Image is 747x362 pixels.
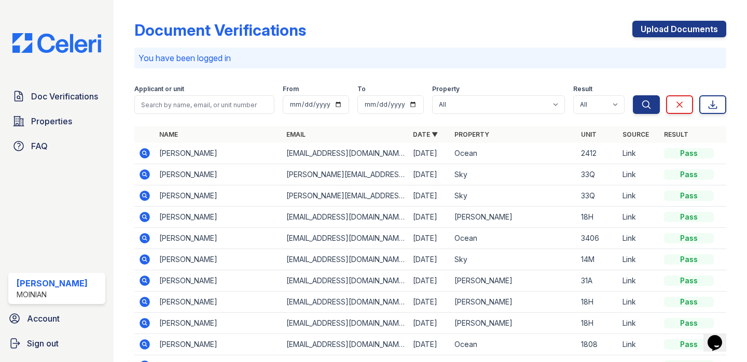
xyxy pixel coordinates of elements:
[664,191,714,201] div: Pass
[8,86,105,107] a: Doc Verifications
[282,270,409,292] td: [EMAIL_ADDRESS][DOMAIN_NAME]
[409,228,450,249] td: [DATE]
[577,185,618,207] td: 33Q
[134,85,184,93] label: Applicant or unit
[155,292,282,313] td: [PERSON_NAME]
[577,207,618,228] td: 18H
[31,90,98,103] span: Doc Verifications
[286,131,306,138] a: Email
[357,85,366,93] label: To
[4,333,109,354] a: Sign out
[450,207,577,228] td: [PERSON_NAME]
[664,276,714,286] div: Pass
[159,131,178,138] a: Name
[282,313,409,334] td: [EMAIL_ADDRESS][DOMAIN_NAME]
[282,185,409,207] td: [PERSON_NAME][EMAIL_ADDRESS][DOMAIN_NAME]
[155,185,282,207] td: [PERSON_NAME]
[413,131,438,138] a: Date ▼
[703,321,737,352] iframe: chat widget
[282,164,409,185] td: [PERSON_NAME][EMAIL_ADDRESS][DOMAIN_NAME]
[450,164,577,185] td: Sky
[282,249,409,270] td: [EMAIL_ADDRESS][DOMAIN_NAME]
[432,85,460,93] label: Property
[155,228,282,249] td: [PERSON_NAME]
[8,111,105,132] a: Properties
[664,169,714,180] div: Pass
[409,270,450,292] td: [DATE]
[282,207,409,228] td: [EMAIL_ADDRESS][DOMAIN_NAME]
[618,164,660,185] td: Link
[282,334,409,355] td: [EMAIL_ADDRESS][DOMAIN_NAME]
[4,308,109,329] a: Account
[282,292,409,313] td: [EMAIL_ADDRESS][DOMAIN_NAME]
[31,140,48,152] span: FAQ
[450,249,577,270] td: Sky
[577,270,618,292] td: 31A
[664,297,714,307] div: Pass
[409,207,450,228] td: [DATE]
[139,52,722,64] p: You have been logged in
[409,164,450,185] td: [DATE]
[618,270,660,292] td: Link
[31,115,72,127] span: Properties
[581,131,597,138] a: Unit
[450,228,577,249] td: Ocean
[409,143,450,164] td: [DATE]
[155,207,282,228] td: [PERSON_NAME]
[409,334,450,355] td: [DATE]
[155,334,282,355] td: [PERSON_NAME]
[618,334,660,355] td: Link
[17,289,88,300] div: Moinian
[664,233,714,243] div: Pass
[409,292,450,313] td: [DATE]
[450,292,577,313] td: [PERSON_NAME]
[450,143,577,164] td: Ocean
[622,131,649,138] a: Source
[664,254,714,265] div: Pass
[134,95,274,114] input: Search by name, email, or unit number
[409,249,450,270] td: [DATE]
[664,131,688,138] a: Result
[577,164,618,185] td: 33Q
[618,207,660,228] td: Link
[8,136,105,156] a: FAQ
[27,312,60,325] span: Account
[17,277,88,289] div: [PERSON_NAME]
[618,228,660,249] td: Link
[618,313,660,334] td: Link
[155,164,282,185] td: [PERSON_NAME]
[27,337,59,350] span: Sign out
[573,85,592,93] label: Result
[618,249,660,270] td: Link
[450,185,577,207] td: Sky
[618,185,660,207] td: Link
[577,292,618,313] td: 18H
[454,131,489,138] a: Property
[134,21,306,39] div: Document Verifications
[283,85,299,93] label: From
[409,185,450,207] td: [DATE]
[409,313,450,334] td: [DATE]
[450,334,577,355] td: Ocean
[155,249,282,270] td: [PERSON_NAME]
[155,270,282,292] td: [PERSON_NAME]
[577,143,618,164] td: 2412
[664,148,714,158] div: Pass
[618,143,660,164] td: Link
[577,313,618,334] td: 18H
[664,318,714,328] div: Pass
[155,143,282,164] td: [PERSON_NAME]
[577,249,618,270] td: 14M
[577,228,618,249] td: 3406
[4,33,109,53] img: CE_Logo_Blue-a8612792a0a2168367f1c8372b55b34899dd931a85d93a1a3d3e32e68fde9ad4.png
[632,21,726,37] a: Upload Documents
[155,313,282,334] td: [PERSON_NAME]
[664,212,714,222] div: Pass
[450,270,577,292] td: [PERSON_NAME]
[618,292,660,313] td: Link
[450,313,577,334] td: [PERSON_NAME]
[664,339,714,350] div: Pass
[577,334,618,355] td: 1808
[282,228,409,249] td: [EMAIL_ADDRESS][DOMAIN_NAME]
